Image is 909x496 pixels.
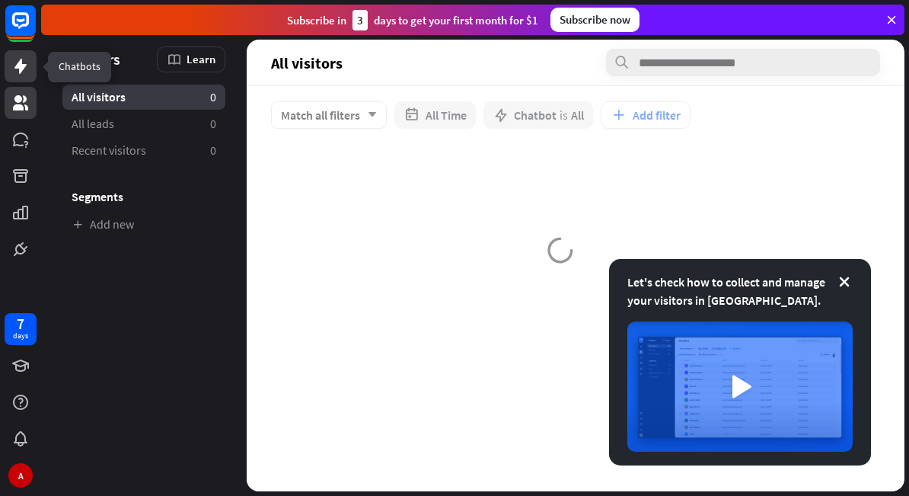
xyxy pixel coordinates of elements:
span: All visitors [72,89,126,105]
h3: Segments [62,189,225,204]
aside: 0 [210,89,216,105]
span: Learn [187,52,215,66]
div: 3 [352,10,368,30]
button: Open LiveChat chat widget [12,6,58,52]
span: All visitors [271,54,343,72]
a: All leads 0 [62,111,225,136]
img: image [627,322,853,452]
span: All leads [72,116,114,132]
a: 7 days [5,313,37,345]
div: Subscribe now [550,8,639,32]
span: Visitors [72,50,120,68]
div: Subscribe in days to get your first month for $1 [287,10,538,30]
div: days [13,331,28,341]
a: Add new [62,212,225,237]
aside: 0 [210,142,216,158]
aside: 0 [210,116,216,132]
span: Recent visitors [72,142,146,158]
a: Recent visitors 0 [62,138,225,163]
div: Let's check how to collect and manage your visitors in [GEOGRAPHIC_DATA]. [627,273,853,309]
div: A [8,463,33,488]
div: 7 [17,317,24,331]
